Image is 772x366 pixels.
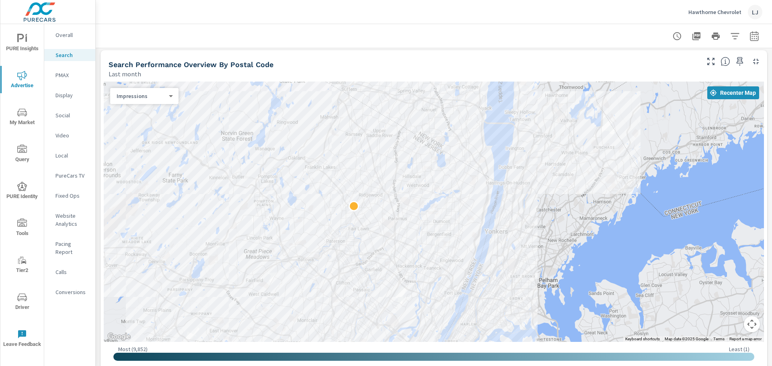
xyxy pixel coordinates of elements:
p: Search [55,51,89,59]
div: PMAX [44,69,95,81]
h5: Search Performance Overview By Postal Code [109,60,273,69]
button: Keyboard shortcuts [625,336,660,342]
button: Apply Filters [727,28,743,44]
div: Video [44,129,95,141]
div: Pacing Report [44,238,95,258]
p: PureCars TV [55,172,89,180]
button: Map camera controls [744,316,760,332]
span: Recenter Map [710,89,756,96]
div: PureCars TV [44,170,95,182]
button: "Export Report to PDF" [688,28,704,44]
button: Minimize Widget [749,55,762,68]
p: Conversions [55,288,89,296]
p: Least ( 1 ) [729,346,749,353]
p: Video [55,131,89,139]
p: Display [55,91,89,99]
div: Display [44,89,95,101]
div: Website Analytics [44,210,95,230]
p: Pacing Report [55,240,89,256]
span: Advertise [3,71,41,90]
button: Recenter Map [707,86,759,99]
div: Fixed Ops [44,190,95,202]
div: Social [44,109,95,121]
p: Social [55,111,89,119]
span: PURE Insights [3,34,41,53]
span: Leave Feedback [3,329,41,349]
img: Google [106,331,132,342]
button: Print Report [708,28,724,44]
div: Search [44,49,95,61]
div: Impressions [110,92,172,100]
div: nav menu [0,24,44,357]
div: Local [44,149,95,162]
span: Understand Search performance data by postal code. Individual postal codes can be selected and ex... [721,57,730,66]
span: My Market [3,108,41,127]
span: Tier2 [3,256,41,275]
a: Report a map error [729,337,762,341]
p: Local [55,151,89,159]
span: Save this to your personalized report [733,55,746,68]
a: Open this area in Google Maps (opens a new window) [106,331,132,342]
p: Last month [109,69,141,79]
button: Select Date Range [746,28,762,44]
p: Fixed Ops [55,192,89,200]
div: Calls [44,266,95,278]
span: Driver [3,292,41,312]
p: Hawthorne Chevrolet [688,8,741,16]
div: Conversions [44,286,95,298]
p: Impressions [117,92,166,100]
a: Terms [713,337,725,341]
button: Make Fullscreen [704,55,717,68]
p: Most ( 9,852 ) [118,346,148,353]
p: Calls [55,268,89,276]
p: PMAX [55,71,89,79]
span: Map data ©2025 Google [665,337,708,341]
p: Website Analytics [55,212,89,228]
span: Query [3,145,41,164]
p: Overall [55,31,89,39]
span: PURE Identity [3,182,41,201]
span: Tools [3,219,41,238]
div: LJ [748,5,762,19]
div: Overall [44,29,95,41]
